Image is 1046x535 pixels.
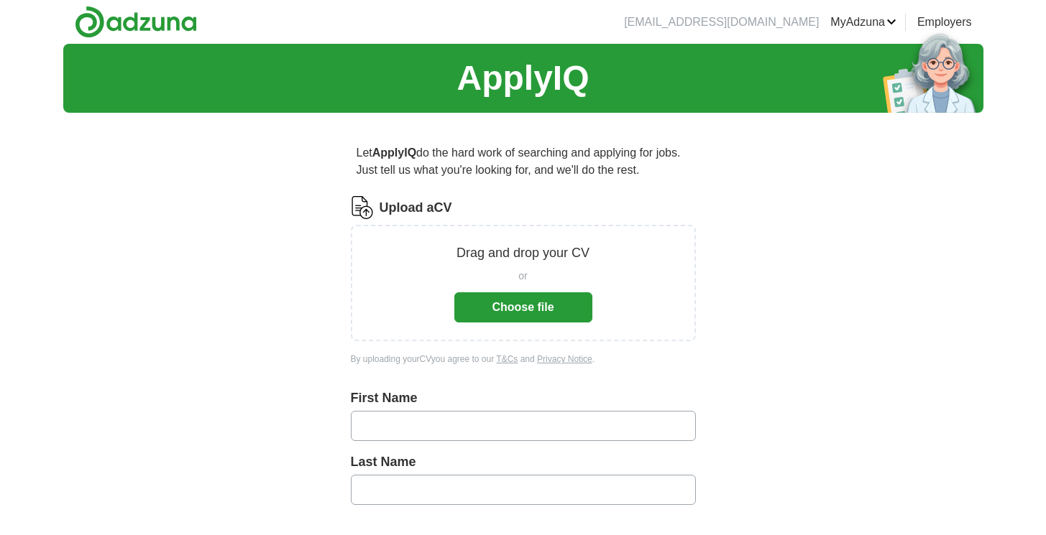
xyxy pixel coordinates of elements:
button: Choose file [454,292,592,322]
a: MyAdzuna [830,14,896,31]
label: Upload a CV [380,198,452,218]
span: or [518,269,527,284]
img: Adzuna logo [75,6,197,38]
p: Drag and drop your CV [457,243,589,263]
a: Privacy Notice [537,354,592,364]
li: [EMAIL_ADDRESS][DOMAIN_NAME] [624,14,819,31]
strong: ApplyIQ [372,146,416,159]
h1: ApplyIQ [457,52,589,104]
div: By uploading your CV you agree to our and . [351,353,696,366]
label: Last Name [351,452,696,472]
p: Let do the hard work of searching and applying for jobs. Just tell us what you're looking for, an... [351,139,696,185]
a: Employers [917,14,972,31]
a: T&Cs [496,354,518,364]
img: CV Icon [351,196,374,219]
label: First Name [351,389,696,408]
